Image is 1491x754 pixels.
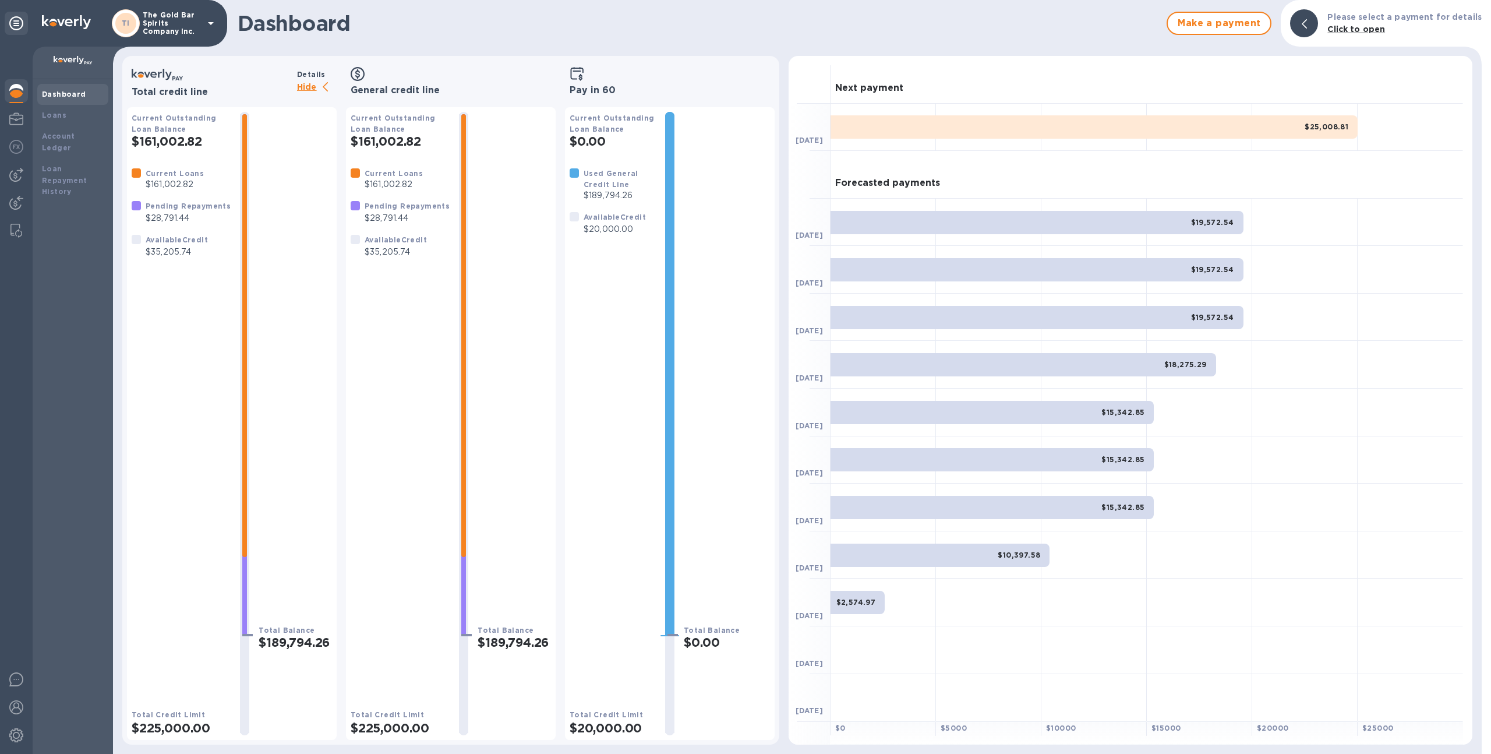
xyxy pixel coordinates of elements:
b: $15,342.85 [1101,408,1144,417]
b: [DATE] [796,563,823,572]
b: Dashboard [42,90,86,98]
b: $18,275.29 [1164,360,1207,369]
b: $19,572.54 [1191,218,1234,227]
p: $161,002.82 [146,178,204,191]
b: Used General Credit Line [584,169,638,189]
b: $15,342.85 [1101,455,1144,464]
h2: $161,002.82 [351,134,450,149]
b: $2,574.97 [836,598,876,607]
b: Current Loans [146,169,204,178]
h3: Forecasted payments [835,178,940,189]
h2: $0.00 [684,635,770,650]
b: Details [297,70,326,79]
b: Pending Repayments [365,202,450,210]
h2: $225,000.00 [351,721,450,735]
b: $ 15000 [1151,724,1181,732]
p: $28,791.44 [365,212,450,224]
h3: Next payment [835,83,903,94]
button: Make a payment [1167,12,1271,35]
img: Foreign exchange [9,140,23,154]
p: Hide [297,80,337,95]
div: Unpin categories [5,12,28,35]
h2: $189,794.26 [478,635,551,650]
b: Please select a payment for details [1327,12,1482,22]
b: [DATE] [796,611,823,620]
b: Total Credit Limit [570,710,643,719]
p: $35,205.74 [365,246,427,258]
b: [DATE] [796,516,823,525]
b: [DATE] [796,421,823,430]
span: Make a payment [1177,16,1261,30]
p: $189,794.26 [584,189,656,202]
b: [DATE] [796,374,823,382]
b: Available Credit [584,213,646,221]
b: Total Balance [478,626,533,635]
b: [DATE] [796,231,823,239]
b: $ 20000 [1257,724,1288,732]
b: Total Credit Limit [132,710,205,719]
b: [DATE] [796,279,823,287]
h3: General credit line [351,85,551,96]
h1: Dashboard [238,11,1161,36]
h3: Total credit line [132,87,292,98]
b: $ 5000 [941,724,967,732]
img: Logo [42,15,91,29]
b: Total Credit Limit [351,710,424,719]
h2: $161,002.82 [132,134,231,149]
b: $10,397.58 [998,551,1040,559]
h2: $0.00 [570,134,656,149]
p: $35,205.74 [146,246,208,258]
b: $ 10000 [1046,724,1076,732]
b: Current Loans [365,169,423,178]
b: Current Outstanding Loan Balance [132,114,217,133]
b: TI [122,19,130,27]
b: $19,572.54 [1191,265,1234,274]
h3: Pay in 60 [570,85,770,96]
b: Total Balance [259,626,315,635]
h2: $225,000.00 [132,721,231,735]
b: Click to open [1327,24,1385,34]
b: [DATE] [796,326,823,335]
b: Current Outstanding Loan Balance [570,114,655,133]
b: [DATE] [796,706,823,715]
h2: $189,794.26 [259,635,332,650]
p: $20,000.00 [584,223,646,235]
b: $25,008.81 [1305,122,1348,131]
b: Account Ledger [42,132,75,152]
p: The Gold Bar Spirits Company Inc. [143,11,201,36]
b: Pending Repayments [146,202,231,210]
b: $19,572.54 [1191,313,1234,322]
p: $161,002.82 [365,178,423,191]
b: [DATE] [796,136,823,145]
b: Loans [42,111,66,119]
b: Current Outstanding Loan Balance [351,114,436,133]
h2: $20,000.00 [570,721,656,735]
b: $ 0 [835,724,846,732]
b: Total Balance [684,626,740,635]
b: Loan Repayment History [42,164,87,196]
b: Available Credit [146,235,208,244]
p: $28,791.44 [146,212,231,224]
b: [DATE] [796,468,823,477]
b: $15,342.85 [1101,503,1144,512]
b: [DATE] [796,659,823,668]
b: $ 25000 [1362,724,1393,732]
img: My Profile [9,112,23,126]
b: Available Credit [365,235,427,244]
